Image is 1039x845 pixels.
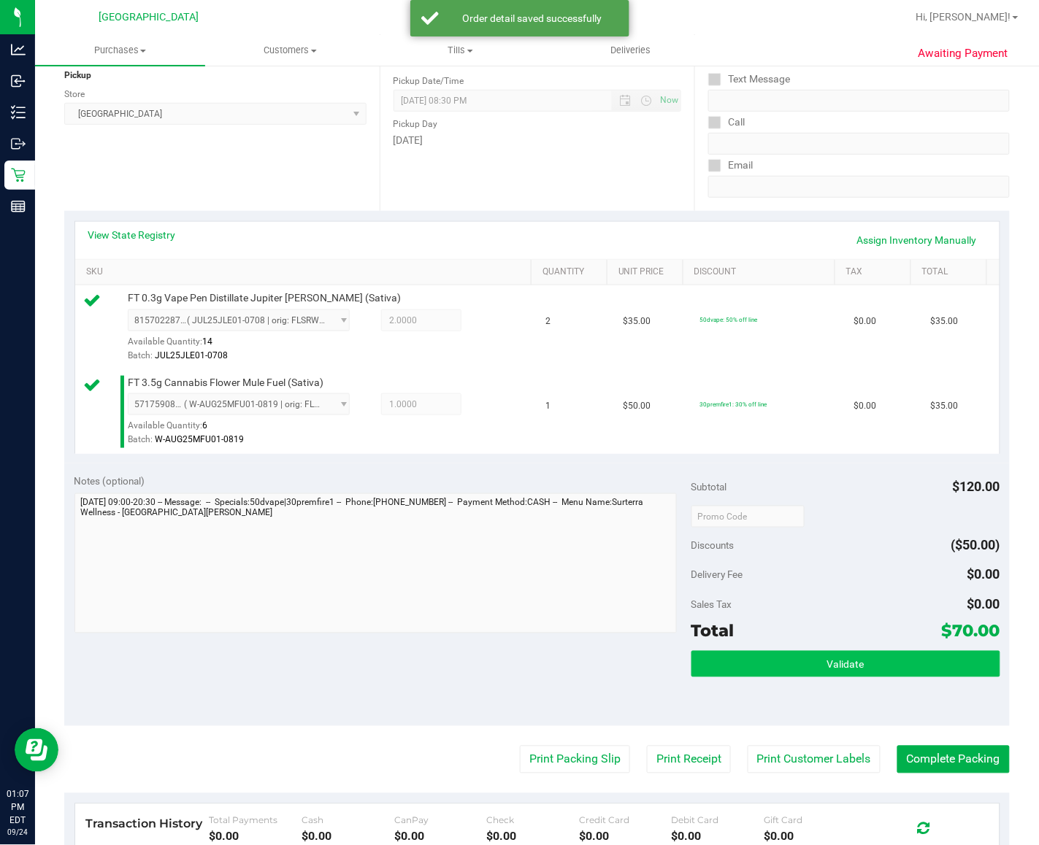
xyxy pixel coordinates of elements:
span: Delivery Fee [691,569,743,581]
inline-svg: Inbound [11,74,26,88]
strong: Pickup [64,70,91,80]
span: Batch: [128,350,153,360]
div: Check [486,815,579,826]
button: Print Customer Labels [748,746,881,773]
p: 01:07 PM EDT [7,788,28,827]
a: Total [922,266,981,278]
span: FT 0.3g Vape Pen Distillate Jupiter [PERSON_NAME] (Sativa) [128,291,401,305]
p: 09/24 [7,827,28,838]
span: $0.00 [967,597,1000,612]
span: Discounts [691,533,735,559]
span: FT 3.5g Cannabis Flower Mule Fuel (Sativa) [128,376,323,390]
span: 1 [546,399,551,413]
label: Call [708,112,745,133]
a: Customers [205,35,375,66]
div: $0.00 [302,830,394,844]
span: Notes (optional) [74,475,145,487]
inline-svg: Retail [11,168,26,182]
span: Hi, [PERSON_NAME]! [916,11,1011,23]
span: ($50.00) [951,538,1000,553]
span: $0.00 [854,399,877,413]
div: Cash [302,815,394,826]
inline-svg: Reports [11,199,26,214]
a: Purchases [35,35,205,66]
a: SKU [86,266,525,278]
span: 14 [202,336,212,347]
a: Unit Price [618,266,677,278]
span: $35.00 [623,315,651,328]
span: Customers [206,44,375,57]
a: Assign Inventory Manually [848,228,986,252]
a: Tax [846,266,905,278]
input: Promo Code [691,506,805,528]
span: Deliveries [591,44,670,57]
div: Total Payments [209,815,302,826]
div: Debit Card [672,815,764,826]
div: $0.00 [486,830,579,844]
input: Format: (999) 999-9999 [708,90,1010,112]
span: $35.00 [931,315,959,328]
span: Total [691,621,735,641]
button: Print Receipt [647,746,731,773]
div: $0.00 [209,830,302,844]
inline-svg: Analytics [11,42,26,57]
span: Batch: [128,434,153,444]
input: Format: (999) 999-9999 [708,133,1010,155]
span: Tills [376,44,545,57]
label: Store [64,88,85,101]
span: Sales Tax [691,599,732,611]
span: Awaiting Payment [918,45,1008,62]
div: $0.00 [579,830,672,844]
label: Text Message [708,69,790,90]
button: Validate [691,651,1000,677]
span: $0.00 [854,315,877,328]
div: Credit Card [579,815,672,826]
label: Pickup Date/Time [394,74,464,88]
a: Quantity [542,266,601,278]
span: $0.00 [967,567,1000,582]
a: Tills [375,35,545,66]
div: CanPay [394,815,487,826]
div: Gift Card [764,815,857,826]
span: Subtotal [691,481,727,493]
span: W-AUG25MFU01-0819 [155,434,244,444]
span: $35.00 [931,399,959,413]
span: JUL25JLE01-0708 [155,350,228,360]
a: Discount [694,266,829,278]
a: Deliveries [545,35,716,66]
div: Available Quantity: [128,331,361,360]
button: Complete Packing [897,746,1010,773]
span: $70.00 [942,621,1000,641]
div: $0.00 [394,830,487,844]
div: [DATE] [394,133,682,148]
div: $0.00 [672,830,764,844]
inline-svg: Outbound [11,136,26,151]
span: Validate [827,659,864,671]
label: Email [708,155,753,176]
div: Available Quantity: [128,415,361,444]
a: View State Registry [88,228,176,242]
span: Purchases [35,44,205,57]
span: 6 [202,420,207,431]
span: 2 [546,315,551,328]
span: $120.00 [953,479,1000,494]
div: $0.00 [764,830,857,844]
span: 50dvape: 50% off line [700,316,758,323]
span: $50.00 [623,399,651,413]
span: 30premfire1: 30% off line [700,401,767,408]
button: Print Packing Slip [520,746,630,773]
div: Order detail saved successfully [447,11,618,26]
span: [GEOGRAPHIC_DATA] [99,11,199,23]
label: Pickup Day [394,117,438,131]
inline-svg: Inventory [11,105,26,120]
iframe: Resource center [15,728,58,772]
